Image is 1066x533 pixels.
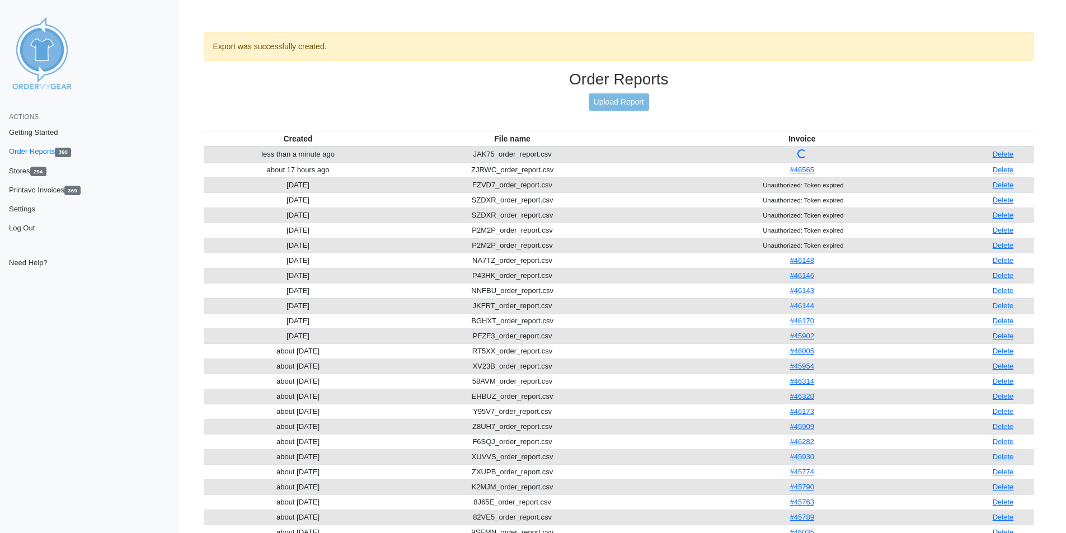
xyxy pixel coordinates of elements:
[393,389,632,404] td: EHBUZ_order_report.csv
[393,359,632,374] td: XV23B_order_report.csv
[635,180,970,190] div: Unauthorized: Token expired
[790,317,814,325] a: #46170
[204,374,393,389] td: about [DATE]
[204,510,393,525] td: about [DATE]
[993,301,1014,310] a: Delete
[204,434,393,449] td: about [DATE]
[635,195,970,205] div: Unauthorized: Token expired
[393,464,632,479] td: ZXUPB_order_report.csv
[632,131,972,147] th: Invoice
[993,347,1014,355] a: Delete
[393,207,632,223] td: SZDXR_order_report.csv
[393,283,632,298] td: NNFBU_order_report.csv
[993,468,1014,476] a: Delete
[635,225,970,235] div: Unauthorized: Token expired
[393,238,632,253] td: P2M2P_order_report.csv
[393,268,632,283] td: P43HK_order_report.csv
[790,422,814,431] a: #45909
[993,332,1014,340] a: Delete
[393,177,632,192] td: FZVD7_order_report.csv
[790,166,814,174] a: #46565
[204,131,393,147] th: Created
[635,240,970,251] div: Unauthorized: Token expired
[204,449,393,464] td: about [DATE]
[9,113,39,121] span: Actions
[64,186,81,195] span: 369
[393,479,632,494] td: K2MJM_order_report.csv
[589,93,649,111] a: Upload Report
[790,437,814,446] a: #46282
[993,150,1014,158] a: Delete
[790,407,814,416] a: #46173
[993,483,1014,491] a: Delete
[993,498,1014,506] a: Delete
[993,452,1014,461] a: Delete
[204,464,393,479] td: about [DATE]
[393,343,632,359] td: RT5XX_order_report.csv
[993,392,1014,400] a: Delete
[204,494,393,510] td: about [DATE]
[790,498,814,506] a: #45763
[393,223,632,238] td: P2M2P_order_report.csv
[993,513,1014,521] a: Delete
[393,162,632,177] td: ZJRWC_order_report.csv
[393,253,632,268] td: NA7TZ_order_report.csv
[393,313,632,328] td: BGHXT_order_report.csv
[993,271,1014,280] a: Delete
[204,268,393,283] td: [DATE]
[55,148,71,157] span: 390
[993,226,1014,234] a: Delete
[993,196,1014,204] a: Delete
[393,131,632,147] th: File name
[993,317,1014,325] a: Delete
[993,166,1014,174] a: Delete
[790,483,814,491] a: #45790
[393,298,632,313] td: JKFRT_order_report.csv
[204,177,393,192] td: [DATE]
[993,256,1014,265] a: Delete
[204,343,393,359] td: about [DATE]
[790,513,814,521] a: #45789
[393,328,632,343] td: PFZF3_order_report.csv
[790,377,814,385] a: #46314
[204,328,393,343] td: [DATE]
[204,313,393,328] td: [DATE]
[790,332,814,340] a: #45902
[790,256,814,265] a: #46148
[393,449,632,464] td: XUVVS_order_report.csv
[790,347,814,355] a: #46005
[204,359,393,374] td: about [DATE]
[993,422,1014,431] a: Delete
[993,286,1014,295] a: Delete
[993,241,1014,249] a: Delete
[790,452,814,461] a: #45930
[993,362,1014,370] a: Delete
[204,419,393,434] td: about [DATE]
[204,192,393,207] td: [DATE]
[204,298,393,313] td: [DATE]
[790,362,814,370] a: #45954
[204,283,393,298] td: [DATE]
[790,468,814,476] a: #45774
[393,510,632,525] td: 82VE5_order_report.csv
[204,404,393,419] td: about [DATE]
[393,192,632,207] td: SZDXR_order_report.csv
[993,211,1014,219] a: Delete
[30,167,46,176] span: 294
[204,389,393,404] td: about [DATE]
[790,271,814,280] a: #46146
[790,301,814,310] a: #46144
[993,407,1014,416] a: Delete
[204,147,393,163] td: less than a minute ago
[204,238,393,253] td: [DATE]
[393,404,632,419] td: Y95V7_order_report.csv
[393,147,632,163] td: JAK75_order_report.csv
[204,207,393,223] td: [DATE]
[393,419,632,434] td: Z8UH7_order_report.csv
[993,437,1014,446] a: Delete
[790,286,814,295] a: #46143
[204,70,1035,89] h3: Order Reports
[204,223,393,238] td: [DATE]
[204,253,393,268] td: [DATE]
[393,374,632,389] td: 58AVM_order_report.csv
